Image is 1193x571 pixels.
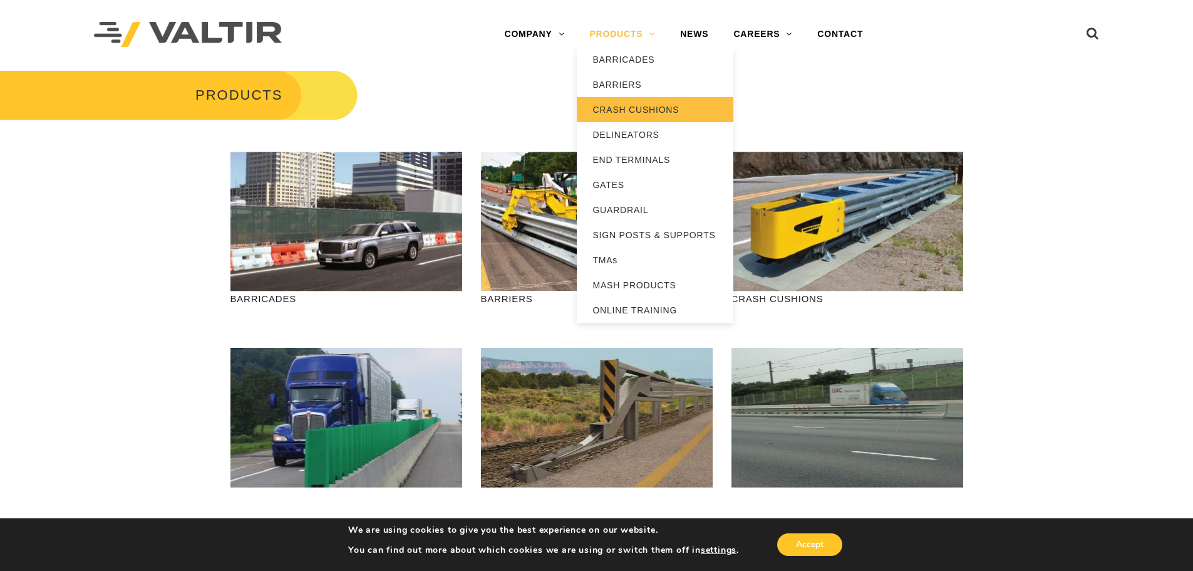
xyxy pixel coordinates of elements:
a: NEWS [668,22,721,47]
a: BARRIERS [577,72,733,97]
a: CONTACT [805,22,875,47]
a: DELINEATORS [577,122,733,147]
button: settings [701,545,736,556]
a: END TERMINALS [577,147,733,172]
a: PRODUCTS [577,22,668,47]
a: SIGN POSTS & SUPPORTS [577,223,733,248]
a: CAREERS [721,22,805,47]
p: CRASH CUSHIONS [731,291,963,306]
a: ONLINE TRAINING [577,298,733,323]
a: TMAs [577,248,733,273]
a: BARRICADES [577,47,733,72]
p: You can find out more about which cookies we are using or switch them off in . [348,545,739,556]
a: GUARDRAIL [577,197,733,223]
p: BARRIERS [481,291,713,306]
a: COMPANY [492,22,577,47]
a: MASH PRODUCTS [577,273,733,298]
button: Accept [777,533,842,556]
p: BARRICADES [230,291,462,306]
a: CRASH CUSHIONS [577,97,733,122]
a: GATES [577,172,733,197]
p: We are using cookies to give you the best experience on our website. [348,525,739,536]
img: Valtir [94,22,282,48]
